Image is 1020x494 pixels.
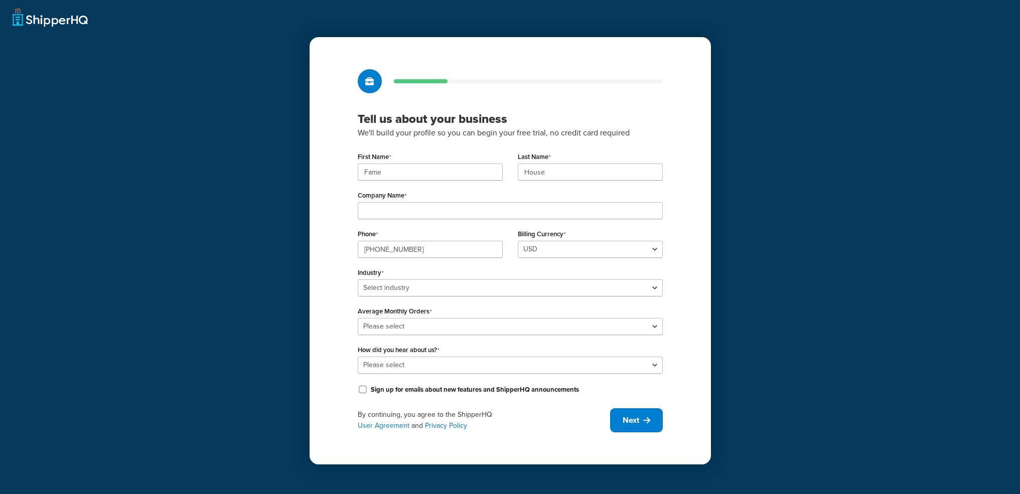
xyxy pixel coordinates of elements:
[358,346,440,354] label: How did you hear about us?
[358,230,378,238] label: Phone
[358,126,663,139] p: We'll build your profile so you can begin your free trial, no credit card required
[518,153,551,161] label: Last Name
[358,420,409,431] a: User Agreement
[610,408,663,432] button: Next
[358,192,407,200] label: Company Name
[358,307,432,315] label: Average Monthly Orders
[358,153,391,161] label: First Name
[371,385,579,394] label: Sign up for emails about new features and ShipperHQ announcements
[358,409,610,431] div: By continuing, you agree to the ShipperHQ and
[425,420,467,431] a: Privacy Policy
[518,230,566,238] label: Billing Currency
[358,269,384,277] label: Industry
[358,111,663,126] h3: Tell us about your business
[623,415,639,426] span: Next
